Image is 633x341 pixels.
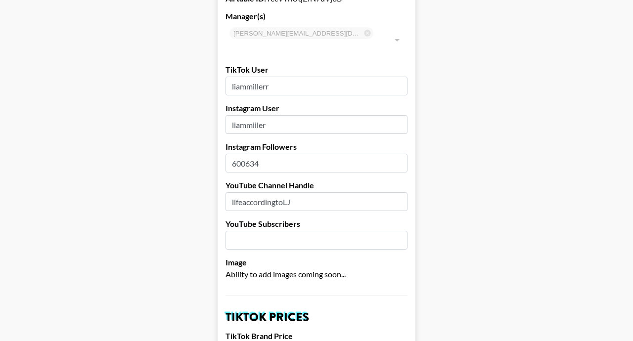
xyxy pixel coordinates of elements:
label: Image [226,257,407,267]
h2: TikTok Prices [226,311,407,323]
label: YouTube Subscribers [226,219,407,229]
label: Instagram Followers [226,142,407,152]
label: YouTube Channel Handle [226,180,407,190]
span: Ability to add images coming soon... [226,269,346,279]
label: TikTok User [226,65,407,75]
label: TikTok Brand Price [226,331,407,341]
label: Manager(s) [226,11,407,21]
label: Instagram User [226,103,407,113]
